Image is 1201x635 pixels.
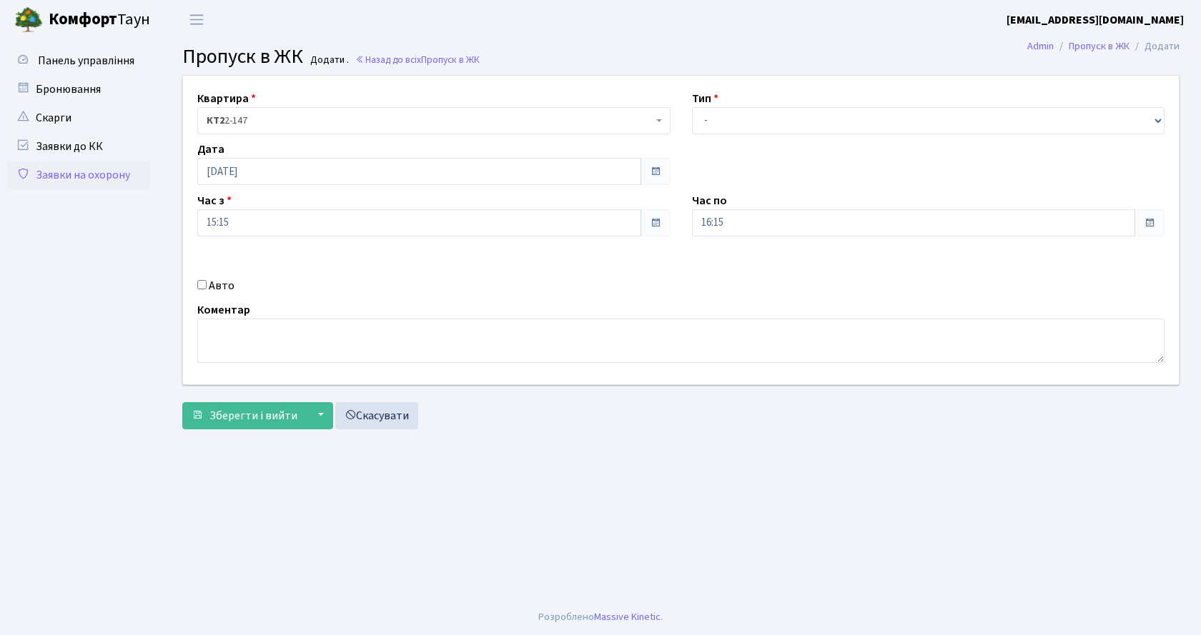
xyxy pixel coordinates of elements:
[421,53,480,66] span: Пропуск в ЖК
[7,46,150,75] a: Панель управління
[307,54,349,66] small: Додати .
[7,104,150,132] a: Скарги
[7,132,150,161] a: Заявки до КК
[197,141,224,158] label: Дата
[692,90,718,107] label: Тип
[355,53,480,66] a: Назад до всіхПропуск в ЖК
[7,75,150,104] a: Бронювання
[14,6,43,34] img: logo.png
[1007,11,1184,29] a: [EMAIL_ADDRESS][DOMAIN_NAME]
[49,8,150,32] span: Таун
[179,8,214,31] button: Переключити навігацію
[38,53,134,69] span: Панель управління
[335,402,418,429] a: Скасувати
[207,114,224,128] b: КТ2
[538,609,663,625] div: Розроблено .
[1069,39,1130,54] a: Пропуск в ЖК
[197,301,250,319] label: Коментар
[197,90,256,107] label: Квартира
[209,408,297,424] span: Зберегти і вийти
[49,8,117,31] b: Комфорт
[692,192,727,209] label: Час по
[7,161,150,189] a: Заявки на охорону
[182,42,303,71] span: Пропуск в ЖК
[594,609,661,624] a: Massive Kinetic
[1027,39,1054,54] a: Admin
[1130,39,1180,54] li: Додати
[1007,12,1184,28] b: [EMAIL_ADDRESS][DOMAIN_NAME]
[197,192,232,209] label: Час з
[1006,31,1201,61] nav: breadcrumb
[209,277,234,294] label: Авто
[207,114,653,128] span: <b>КТ2</b>&nbsp;&nbsp;&nbsp;2-147
[197,107,671,134] span: <b>КТ2</b>&nbsp;&nbsp;&nbsp;2-147
[182,402,307,429] button: Зберегти і вийти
